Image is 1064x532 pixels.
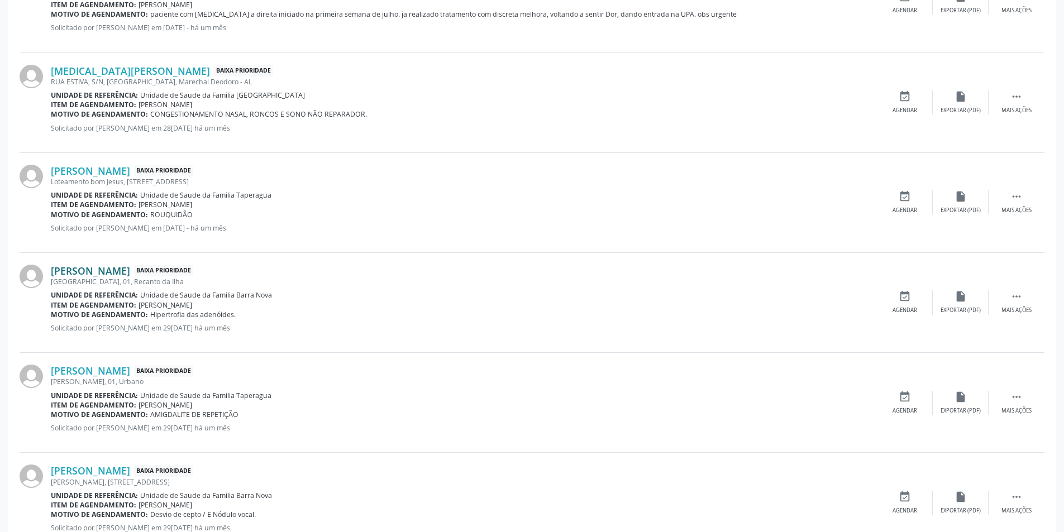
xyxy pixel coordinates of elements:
[51,410,148,419] b: Motivo de agendamento:
[941,207,981,214] div: Exportar (PDF)
[51,477,877,487] div: [PERSON_NAME], [STREET_ADDRESS]
[51,391,138,400] b: Unidade de referência:
[150,109,367,119] span: CONGESTIONAMENTO NASAL, RONCOS E SONO NÃO REPARADOR.
[51,200,136,209] b: Item de agendamento:
[51,23,877,32] p: Solicitado por [PERSON_NAME] em [DATE] - há um mês
[139,200,192,209] span: [PERSON_NAME]
[140,391,271,400] span: Unidade de Saude da Familia Taperagua
[1001,407,1032,415] div: Mais ações
[51,377,877,386] div: [PERSON_NAME], 01, Urbano
[51,464,130,477] a: [PERSON_NAME]
[51,90,138,100] b: Unidade de referência:
[51,165,130,177] a: [PERSON_NAME]
[941,306,981,314] div: Exportar (PDF)
[20,365,43,388] img: img
[139,100,192,109] span: [PERSON_NAME]
[150,210,193,219] span: ROUQUIDÃO
[51,300,136,310] b: Item de agendamento:
[941,7,981,15] div: Exportar (PDF)
[51,77,877,87] div: RUA ESTIVA, S/N, [GEOGRAPHIC_DATA], Marechal Deodoro - AL
[150,9,737,19] span: paciente com [MEDICAL_DATA] a direita iniciado na primeira semana de julho. ja realizado tratamen...
[1001,306,1032,314] div: Mais ações
[1001,507,1032,515] div: Mais ações
[51,290,138,300] b: Unidade de referência:
[51,310,148,319] b: Motivo de agendamento:
[134,265,193,277] span: Baixa Prioridade
[893,306,917,314] div: Agendar
[1001,7,1032,15] div: Mais ações
[941,407,981,415] div: Exportar (PDF)
[139,300,192,310] span: [PERSON_NAME]
[51,100,136,109] b: Item de agendamento:
[899,90,911,103] i: event_available
[51,400,136,410] b: Item de agendamento:
[51,491,138,500] b: Unidade de referência:
[134,365,193,377] span: Baixa Prioridade
[941,107,981,114] div: Exportar (PDF)
[214,65,273,76] span: Baixa Prioridade
[51,323,877,333] p: Solicitado por [PERSON_NAME] em 29[DATE] há um mês
[1010,290,1023,303] i: 
[893,107,917,114] div: Agendar
[139,400,192,410] span: [PERSON_NAME]
[955,391,967,403] i: insert_drive_file
[20,265,43,288] img: img
[893,507,917,515] div: Agendar
[140,90,305,100] span: Unidade de Saude da Familia [GEOGRAPHIC_DATA]
[51,65,210,77] a: [MEDICAL_DATA][PERSON_NAME]
[140,290,272,300] span: Unidade de Saude da Familia Barra Nova
[140,491,272,500] span: Unidade de Saude da Familia Barra Nova
[140,190,271,200] span: Unidade de Saude da Familia Taperagua
[51,365,130,377] a: [PERSON_NAME]
[51,510,148,519] b: Motivo de agendamento:
[955,90,967,103] i: insert_drive_file
[1010,90,1023,103] i: 
[899,190,911,203] i: event_available
[134,165,193,177] span: Baixa Prioridade
[899,491,911,503] i: event_available
[51,277,877,286] div: [GEOGRAPHIC_DATA], 01, Recanto da Ilha
[899,391,911,403] i: event_available
[134,465,193,477] span: Baixa Prioridade
[955,190,967,203] i: insert_drive_file
[51,423,877,433] p: Solicitado por [PERSON_NAME] em 29[DATE] há um mês
[150,510,256,519] span: Desvio de cepto / E Nódulo vocal.
[139,500,192,510] span: [PERSON_NAME]
[20,464,43,488] img: img
[150,410,238,419] span: AMIGDALITE DE REPETIÇÃO
[1010,391,1023,403] i: 
[893,407,917,415] div: Agendar
[1001,207,1032,214] div: Mais ações
[51,223,877,233] p: Solicitado por [PERSON_NAME] em [DATE] - há um mês
[1010,491,1023,503] i: 
[20,165,43,188] img: img
[51,109,148,119] b: Motivo de agendamento:
[955,290,967,303] i: insert_drive_file
[51,500,136,510] b: Item de agendamento:
[150,310,236,319] span: Hipertrofia das adenóides.
[955,491,967,503] i: insert_drive_file
[51,177,877,186] div: Loteamento bom Jesus, [STREET_ADDRESS]
[51,9,148,19] b: Motivo de agendamento:
[51,123,877,133] p: Solicitado por [PERSON_NAME] em 28[DATE] há um mês
[941,507,981,515] div: Exportar (PDF)
[20,65,43,88] img: img
[893,7,917,15] div: Agendar
[893,207,917,214] div: Agendar
[899,290,911,303] i: event_available
[1001,107,1032,114] div: Mais ações
[51,190,138,200] b: Unidade de referência:
[1010,190,1023,203] i: 
[51,265,130,277] a: [PERSON_NAME]
[51,210,148,219] b: Motivo de agendamento:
